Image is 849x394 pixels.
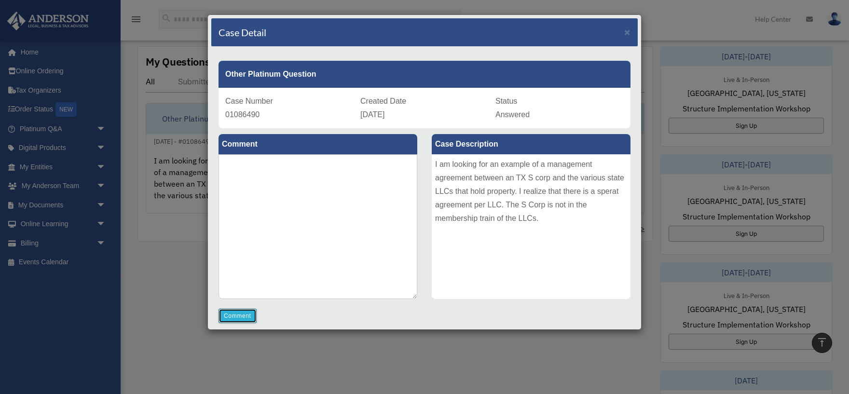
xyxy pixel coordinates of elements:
button: Comment [219,309,257,323]
span: Status [495,97,517,105]
span: Answered [495,110,530,119]
span: × [624,27,630,38]
h4: Case Detail [219,26,266,39]
span: 01086490 [225,110,260,119]
label: Case Description [432,134,630,154]
label: Comment [219,134,417,154]
span: [DATE] [360,110,384,119]
button: Close [624,27,630,37]
span: Case Number [225,97,273,105]
div: Other Platinum Question [219,61,630,88]
div: I am looking for an example of a management agreement between an TX S corp and the various state ... [432,154,630,299]
span: Created Date [360,97,406,105]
